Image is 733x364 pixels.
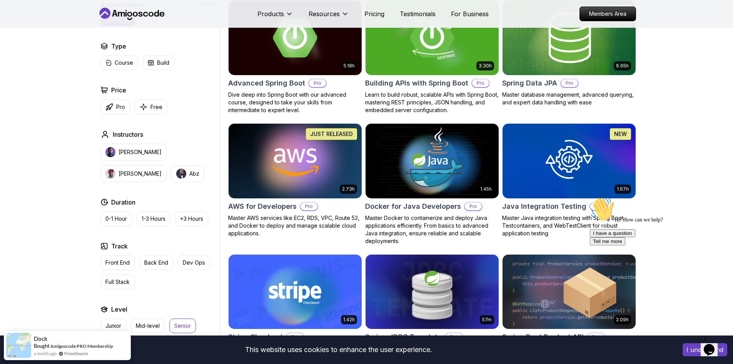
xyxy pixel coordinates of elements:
p: Back End [144,259,168,267]
h2: Stripe Checkout [228,332,283,342]
button: instructor img[PERSON_NAME] [100,144,167,161]
button: Build [143,55,174,70]
a: Docker for Java Developers card1.45hDocker for Java DevelopersProMaster Docker to containerize an... [365,123,499,245]
span: a month ago [34,350,57,357]
iframe: chat widget [701,333,725,356]
img: Advanced Spring Boot card [229,0,362,75]
h2: Price [111,86,126,95]
img: provesource social proof notification image [6,333,31,358]
button: 1-3 Hours [137,211,170,226]
p: 6.65h [616,63,629,69]
p: Master Docker to containerize and deploy Java applications efficiently. From basics to advanced J... [365,214,499,245]
img: Building APIs with Spring Boot card [366,0,499,75]
img: Spring JDBC Template card [366,255,499,329]
p: Pro [561,79,578,87]
p: NEW [614,130,627,138]
p: Pro [116,103,125,111]
img: Java Integration Testing card [503,124,636,198]
p: Free [150,103,162,111]
p: Pro [301,203,317,210]
a: Spring Boot Product API card2.09hSpring Boot Product APIProBuild a fully functional Product API f... [502,254,636,361]
p: 2.73h [342,186,355,192]
p: Front End [105,259,130,267]
img: Spring Data JPA card [503,0,636,75]
button: +3 Hours [175,211,208,226]
p: 57m [482,317,492,323]
p: Pro [472,79,489,87]
span: Dock [34,335,47,342]
p: Master Java integration testing with Spring Boot, Testcontainers, and WebTestClient for robust ap... [502,214,636,237]
p: Testimonials [400,9,436,18]
img: Docker for Java Developers card [366,124,499,198]
p: [PERSON_NAME] [119,170,162,178]
h2: Building APIs with Spring Boot [365,78,468,89]
p: Pro [309,79,326,87]
button: Course [100,55,138,70]
a: Pricing [364,9,384,18]
button: Full Stack [100,275,135,289]
button: I have a question [3,35,48,44]
p: Pro [287,333,304,341]
span: Hi! How can we help? [3,23,76,29]
img: instructor img [105,147,115,157]
p: Mid-level [136,322,160,330]
a: Java Integration Testing card1.67hNEWJava Integration TestingProMaster Java integration testing w... [502,123,636,237]
button: Dev Ops [178,255,210,270]
p: Learn to build robust, scalable APIs with Spring Boot, mastering REST principles, JSON handling, ... [365,91,499,114]
h2: Track [111,242,128,251]
a: ProveSource [64,350,88,357]
p: Products [257,9,284,18]
button: Senior [169,319,196,333]
iframe: chat widget [587,194,725,329]
a: Members Area [579,7,636,21]
h2: AWS for Developers [228,201,297,212]
p: 0-1 Hour [105,215,127,223]
button: instructor img[PERSON_NAME] [100,165,167,182]
img: Stripe Checkout card [229,255,362,329]
button: Resources [309,9,349,25]
h2: Java Integration Testing [502,201,586,212]
p: Junior [105,322,121,330]
img: instructor img [105,169,115,179]
p: Dev Ops [183,259,205,267]
h2: Advanced Spring Boot [228,78,305,89]
p: JUST RELEASED [310,130,353,138]
a: Amigoscode PRO Membership [50,343,113,349]
p: Abz [189,170,199,178]
p: 1.42h [343,317,355,323]
h2: Instructors [113,130,143,139]
div: This website uses cookies to enhance the user experience. [6,341,671,358]
h2: Type [111,42,126,51]
p: 1.45h [480,186,492,192]
button: Free [135,99,167,114]
p: 1.67h [617,186,629,192]
button: Products [257,9,293,25]
img: AWS for Developers card [229,124,362,198]
div: 👋Hi! How can we help?I have a questionTell me more [3,3,142,52]
a: Spring JDBC Template card57mSpring JDBC TemplateProLearn how to use JDBC Template to simplify dat... [365,254,499,361]
img: :wave: [3,3,28,28]
h2: Level [111,305,127,314]
p: 3.30h [479,63,492,69]
p: Pro [588,333,604,341]
p: Senior [174,322,191,330]
p: Full Stack [105,278,130,286]
p: Master AWS services like EC2, RDS, VPC, Route 53, and Docker to deploy and manage scalable cloud ... [228,214,362,237]
a: Stripe Checkout card1.42hStripe CheckoutProAccept payments from your customers with Stripe Checkout. [228,254,362,361]
button: instructor imgAbz [171,165,204,182]
h2: Docker for Java Developers [365,201,461,212]
button: 0-1 Hour [100,211,132,226]
p: Course [115,59,133,67]
button: Front End [100,255,135,270]
p: +3 Hours [180,215,203,223]
span: Bought [34,343,50,349]
p: Pro [446,333,463,341]
p: Resources [309,9,340,18]
p: Build [157,59,169,67]
p: 5.18h [344,63,355,69]
a: For Business [451,9,489,18]
p: 1-3 Hours [142,215,165,223]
